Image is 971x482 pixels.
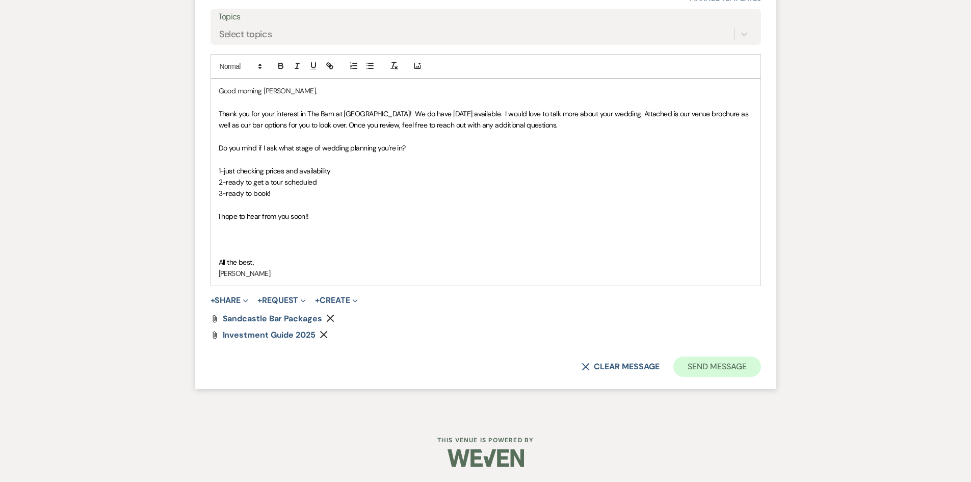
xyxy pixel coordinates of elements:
button: Create [315,296,357,305]
span: I hope to hear from you soon!! [219,212,309,221]
span: Sandcastle Bar Packages [223,313,322,324]
p: Good morning [PERSON_NAME], [219,85,753,96]
img: Weven Logo [448,440,524,476]
span: + [315,296,320,305]
span: 3-ready to book! [219,189,271,198]
span: + [257,296,262,305]
span: All the best, [219,258,254,267]
button: Send Message [673,357,760,377]
span: Investment Guide 2025 [223,329,316,340]
a: Investment Guide 2025 [223,331,316,339]
button: Share [211,296,249,305]
span: 1-just checking prices and availability [219,166,331,175]
span: Do you mind if I ask what stage of wedding planning you're in? [219,143,406,153]
div: Select topics [219,27,272,41]
button: Request [257,296,306,305]
span: + [211,296,215,305]
p: [PERSON_NAME] [219,268,753,279]
span: 2-ready to get a tour scheduled [219,177,317,187]
button: Clear message [582,363,659,371]
label: Topics [218,10,753,24]
a: Sandcastle Bar Packages [223,315,322,323]
span: Thank you for your interest in The Barn at [GEOGRAPHIC_DATA]! We do have [DATE] available. I woul... [219,109,750,130]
